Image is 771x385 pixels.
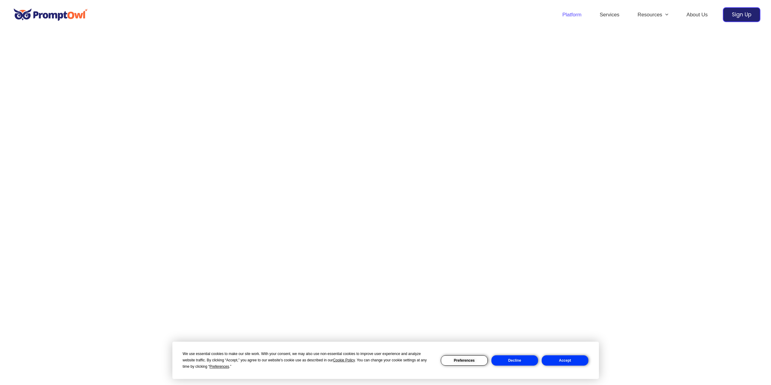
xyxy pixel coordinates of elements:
button: Decline [491,355,538,366]
a: About Us [677,4,717,25]
button: Preferences [441,355,487,366]
div: We use essential cookies to make our site work. With your consent, we may also use non-essential ... [183,351,434,370]
span: Preferences [210,364,229,369]
nav: Site Navigation: Header [553,4,717,25]
span: Cookie Policy [333,358,355,362]
img: promptowl.ai logo [11,4,91,25]
a: Sign Up [723,7,760,22]
a: Services [590,4,628,25]
span: Menu Toggle [662,4,668,25]
div: Cookie Consent Prompt [172,342,599,379]
a: ResourcesMenu Toggle [629,4,677,25]
a: Platform [553,4,590,25]
button: Accept [542,355,588,366]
